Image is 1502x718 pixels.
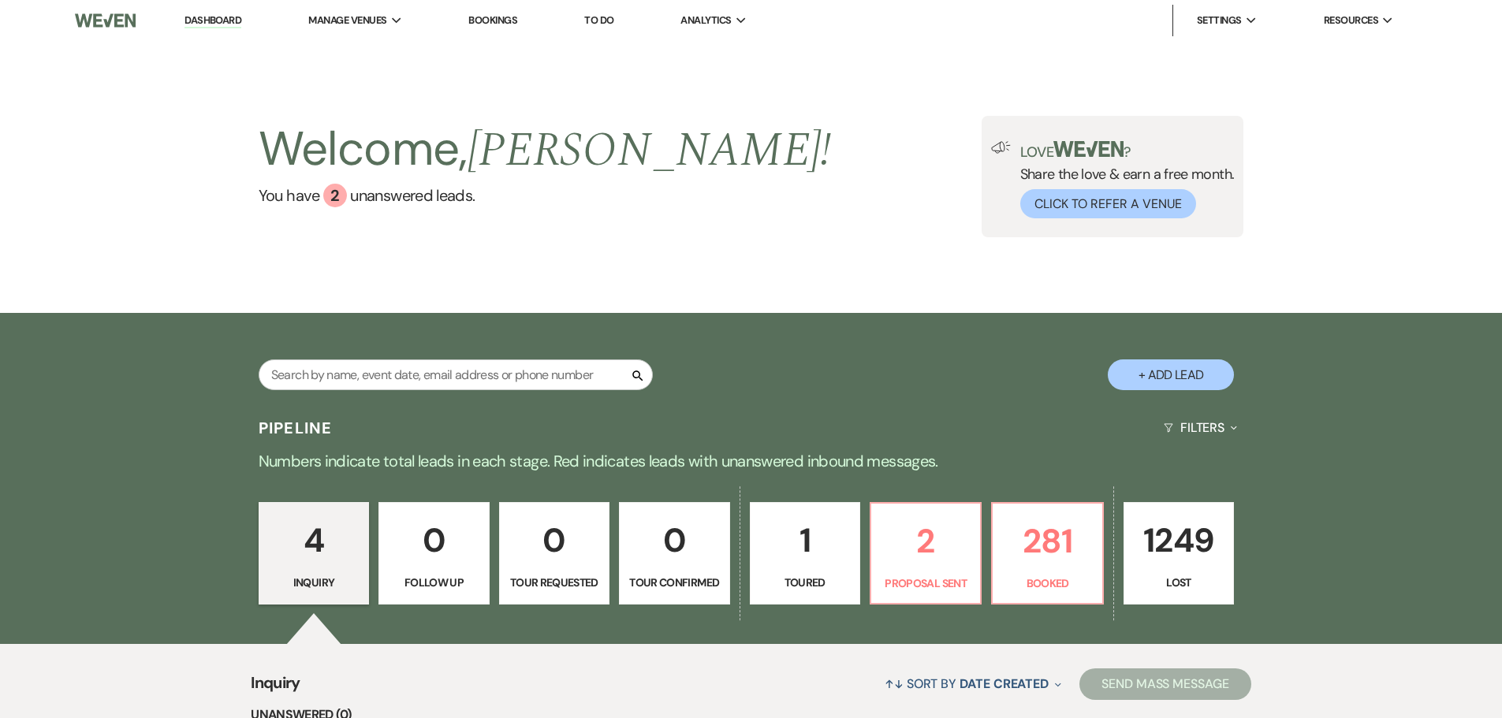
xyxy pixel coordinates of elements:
[1134,514,1224,567] p: 1249
[1020,141,1235,159] p: Love ?
[1134,574,1224,591] p: Lost
[1108,359,1234,390] button: + Add Lead
[1002,575,1092,592] p: Booked
[308,13,386,28] span: Manage Venues
[870,502,982,605] a: 2Proposal Sent
[1079,668,1251,700] button: Send Mass Message
[960,675,1049,692] span: Date Created
[1002,515,1092,567] p: 281
[184,13,241,28] a: Dashboard
[259,359,653,390] input: Search by name, event date, email address or phone number
[629,574,719,591] p: Tour Confirmed
[259,502,369,605] a: 4Inquiry
[468,114,832,187] span: [PERSON_NAME] !
[1053,141,1124,157] img: weven-logo-green.svg
[1124,502,1234,605] a: 1249Lost
[509,514,599,567] p: 0
[378,502,489,605] a: 0Follow Up
[251,671,300,705] span: Inquiry
[629,514,719,567] p: 0
[878,663,1068,705] button: Sort By Date Created
[680,13,731,28] span: Analytics
[760,574,850,591] p: Toured
[499,502,609,605] a: 0Tour Requested
[991,141,1011,154] img: loud-speaker-illustration.svg
[1157,407,1243,448] button: Filters
[269,574,359,591] p: Inquiry
[184,448,1319,474] p: Numbers indicate total leads in each stage. Red indicates leads with unanswered inbound messages.
[259,417,333,439] h3: Pipeline
[1020,189,1196,218] button: Click to Refer a Venue
[259,184,832,207] a: You have 2 unanswered leads.
[991,502,1103,605] a: 281Booked
[509,574,599,591] p: Tour Requested
[389,574,479,591] p: Follow Up
[323,184,347,207] div: 2
[760,514,850,567] p: 1
[750,502,860,605] a: 1Toured
[1011,141,1235,218] div: Share the love & earn a free month.
[881,515,971,567] p: 2
[1197,13,1242,28] span: Settings
[1324,13,1378,28] span: Resources
[259,116,832,184] h2: Welcome,
[584,13,613,27] a: To Do
[881,575,971,592] p: Proposal Sent
[75,4,135,37] img: Weven Logo
[619,502,729,605] a: 0Tour Confirmed
[885,675,904,692] span: ↑↓
[269,514,359,567] p: 4
[468,13,517,27] a: Bookings
[389,514,479,567] p: 0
